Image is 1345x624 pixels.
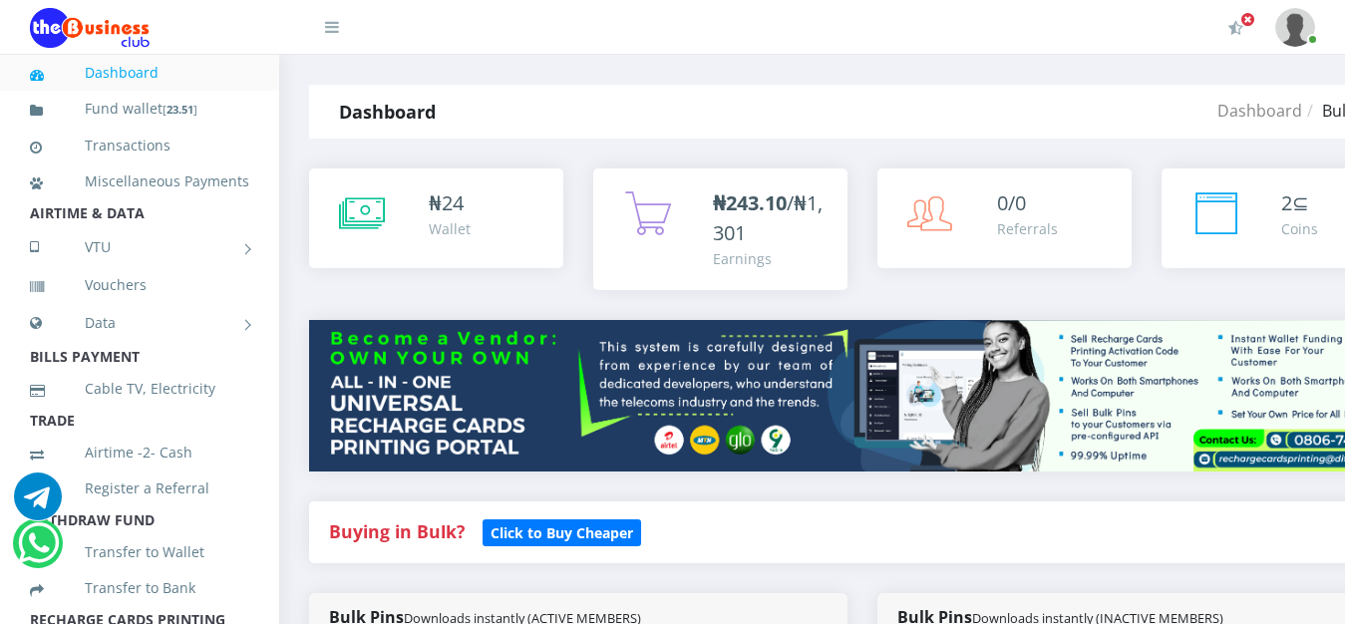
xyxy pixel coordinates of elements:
[339,100,436,124] strong: Dashboard
[1228,20,1243,36] i: Activate Your Membership
[1281,218,1318,239] div: Coins
[30,298,249,348] a: Data
[30,366,249,412] a: Cable TV, Electricity
[14,487,62,520] a: Chat for support
[30,262,249,308] a: Vouchers
[329,519,465,543] strong: Buying in Bulk?
[997,189,1026,216] span: 0/0
[1281,189,1292,216] span: 2
[30,565,249,611] a: Transfer to Bank
[1217,100,1302,122] a: Dashboard
[713,248,828,269] div: Earnings
[163,102,197,117] small: [ ]
[30,123,249,168] a: Transactions
[713,189,823,246] span: /₦1,301
[997,218,1058,239] div: Referrals
[30,8,150,48] img: Logo
[30,86,249,133] a: Fund wallet[23.51]
[30,222,249,272] a: VTU
[1240,12,1255,27] span: Activate Your Membership
[30,158,249,204] a: Miscellaneous Payments
[1281,188,1318,218] div: ⊆
[429,188,471,218] div: ₦
[483,519,641,543] a: Click to Buy Cheaper
[593,168,847,290] a: ₦243.10/₦1,301 Earnings
[167,102,193,117] b: 23.51
[30,529,249,575] a: Transfer to Wallet
[1275,8,1315,47] img: User
[713,189,787,216] b: ₦243.10
[18,534,59,567] a: Chat for support
[30,430,249,475] a: Airtime -2- Cash
[491,523,633,542] b: Click to Buy Cheaper
[309,168,563,268] a: ₦24 Wallet
[30,466,249,511] a: Register a Referral
[877,168,1132,268] a: 0/0 Referrals
[30,50,249,96] a: Dashboard
[442,189,464,216] span: 24
[429,218,471,239] div: Wallet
